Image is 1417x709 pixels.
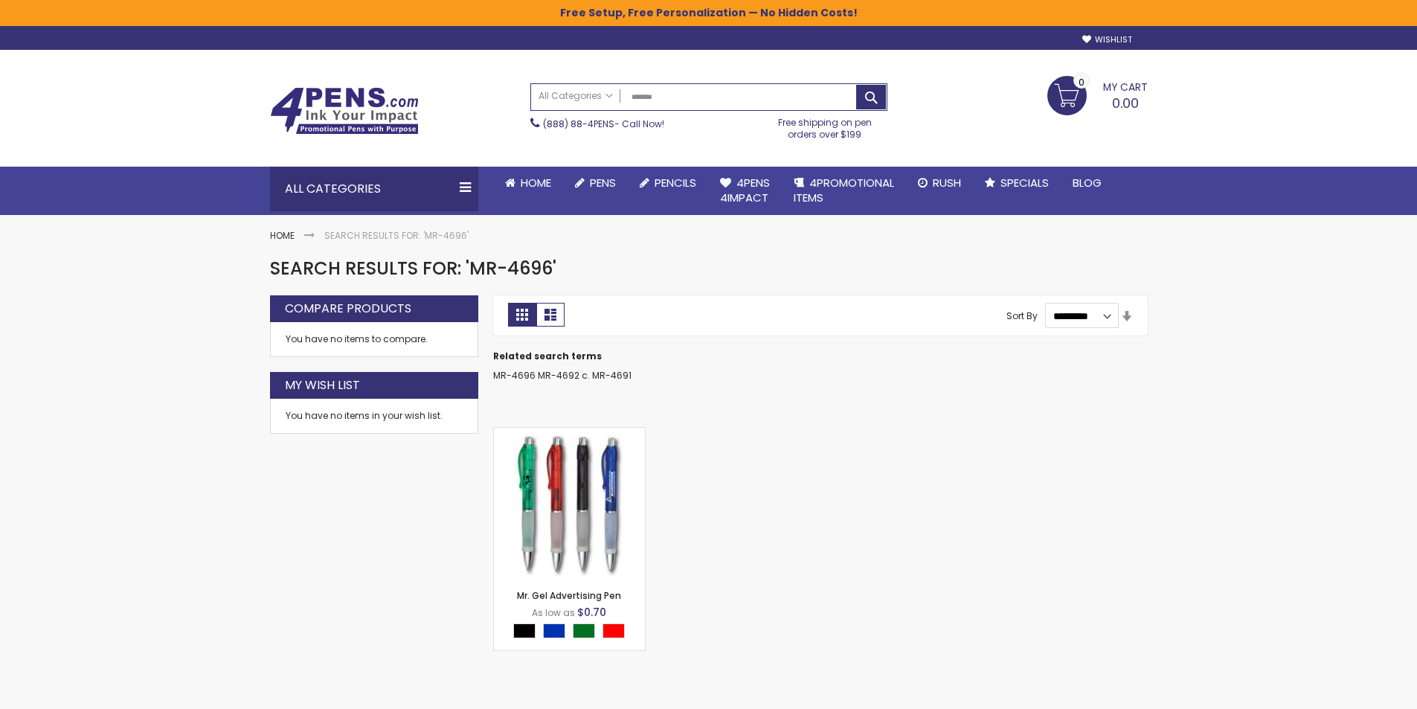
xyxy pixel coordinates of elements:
span: Home [521,175,551,190]
span: Search results for: 'mr-4696' [270,256,556,280]
div: You have no items to compare. [270,322,478,357]
a: Wishlist [1082,34,1132,45]
span: Blog [1073,175,1102,190]
a: All Categories [531,84,620,109]
a: Specials [973,167,1061,199]
a: Rush [906,167,973,199]
strong: Grid [508,303,536,327]
a: Mr. Gel Advertising Pen [517,589,621,602]
div: Free shipping on pen orders over $199 [762,111,887,141]
a: Home [270,229,295,242]
span: All Categories [539,90,613,102]
span: Pencils [655,175,696,190]
a: 4Pens4impact [708,167,782,215]
span: 0 [1079,75,1085,89]
span: Pens [590,175,616,190]
a: Pencils [628,167,708,199]
strong: Search results for: 'mr-4696' [324,229,469,242]
span: 4PROMOTIONAL ITEMS [794,175,894,205]
label: Sort By [1006,309,1038,322]
div: Black [513,623,536,638]
div: You have no items in your wish list. [286,410,463,422]
div: Red [603,623,625,638]
strong: Compare Products [285,301,411,317]
img: Mr. Gel Advertising pen [494,428,645,579]
div: Blue [543,623,565,638]
a: Pens [563,167,628,199]
span: As low as [532,606,575,619]
span: - Call Now! [543,118,664,130]
strong: My Wish List [285,377,360,394]
div: Select A Color [513,623,632,642]
dt: Related search terms [493,350,1148,362]
span: 4Pens 4impact [720,175,770,205]
a: 0.00 0 [1047,76,1148,113]
span: Rush [933,175,961,190]
span: Specials [1000,175,1049,190]
a: Blog [1061,167,1114,199]
div: Green [573,623,595,638]
a: Home [493,167,563,199]
a: 4PROMOTIONALITEMS [782,167,906,215]
a: Mr. Gel Advertising pen [494,427,645,440]
a: (888) 88-4PENS [543,118,614,130]
img: 4Pens Custom Pens and Promotional Products [270,87,419,135]
span: 0.00 [1112,94,1139,112]
span: $0.70 [577,605,606,620]
a: MR-4696 MR-4692 c. MR-4691 [493,369,632,382]
div: All Categories [270,167,478,211]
